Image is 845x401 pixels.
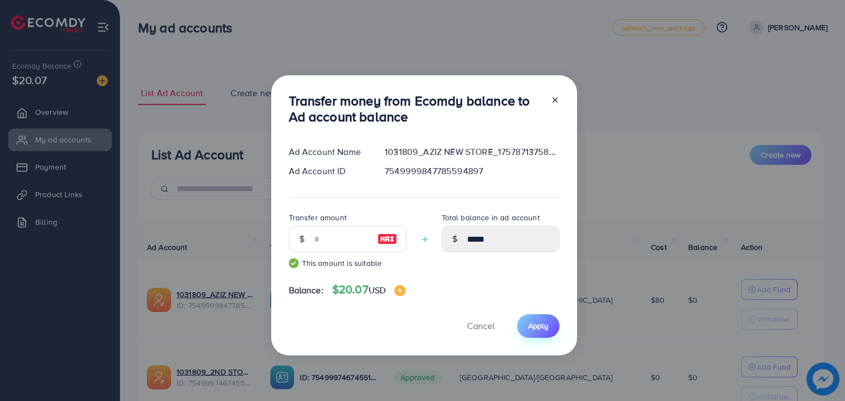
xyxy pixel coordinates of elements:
img: image [394,285,405,296]
img: image [377,232,397,246]
div: 1031809_AZIZ NEW STORE_1757871375855 [376,146,568,158]
img: guide [289,258,299,268]
span: Cancel [467,320,495,332]
div: Ad Account ID [280,165,376,177]
div: Ad Account Name [280,146,376,158]
small: This amount is suitable [289,258,407,269]
div: 7549999847785594897 [376,165,568,177]
span: Balance: [289,284,323,297]
button: Apply [517,314,559,338]
h3: Transfer money from Ecomdy balance to Ad account balance [289,93,542,125]
label: Total balance in ad account [442,212,540,223]
label: Transfer amount [289,212,347,223]
h4: $20.07 [332,283,405,297]
span: USD [369,284,386,296]
span: Apply [528,320,548,331]
button: Cancel [453,314,508,338]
